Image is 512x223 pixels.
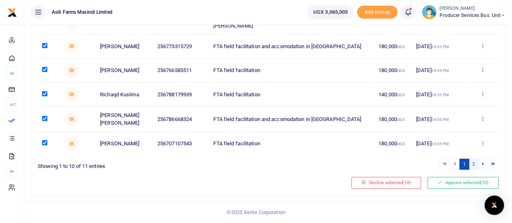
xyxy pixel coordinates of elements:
[374,35,412,59] td: 180,000
[397,93,405,97] small: UGX
[7,8,17,17] img: logo-small
[431,68,449,73] small: 04:55 PM
[397,117,405,122] small: UGX
[153,83,209,106] td: 256788179939
[49,8,116,16] span: Asili Farms Masindi Limited
[374,83,412,106] td: 140,000
[313,8,348,16] span: UGX 3,065,005
[64,87,79,102] span: Isabella Kiden
[427,177,499,188] button: Approve selected(10)
[64,63,79,78] span: Isabella Kiden
[96,83,153,106] td: Richaqd Kusiima
[480,180,489,185] span: (10)
[459,159,469,170] a: 1
[412,35,466,59] td: [DATE]
[7,9,17,15] a: logo-small logo-large logo-large
[440,5,506,12] small: [PERSON_NAME]
[431,45,449,49] small: 04:55 PM
[412,132,466,155] td: [DATE]
[403,180,411,185] span: (10)
[64,39,79,54] span: Isabella Kiden
[307,5,354,19] a: UGX 3,065,005
[357,8,397,15] a: Add money
[64,136,79,151] span: Isabella Kiden
[397,142,405,146] small: UGX
[153,59,209,83] td: 256766585511
[96,107,153,132] td: [PERSON_NAME] [PERSON_NAME]
[209,35,374,59] td: FTA field facilitation and accomodation in [GEOGRAPHIC_DATA]
[209,107,374,132] td: FTA field facilitation and accomodation in [GEOGRAPHIC_DATA]
[412,107,466,132] td: [DATE]
[374,107,412,132] td: 180,000
[64,112,79,126] span: Isabella Kiden
[397,45,405,49] small: UGX
[374,59,412,83] td: 180,000
[412,59,466,83] td: [DATE]
[374,132,412,155] td: 180,000
[422,5,506,19] a: profile-user [PERSON_NAME] Producer Services Bus. Unit
[484,195,504,215] div: Open Intercom Messenger
[397,68,405,73] small: UGX
[357,6,397,19] li: Toup your wallet
[431,117,449,122] small: 04:55 PM
[6,67,17,80] li: M
[153,132,209,155] td: 256707107543
[153,35,209,59] td: 256773315729
[6,165,17,178] li: M
[422,5,436,19] img: profile-user
[209,132,374,155] td: FTA field facilitation
[412,83,466,106] td: [DATE]
[96,132,153,155] td: [PERSON_NAME]
[469,159,478,170] a: 2
[38,158,265,170] div: Showing 1 to 10 of 11 entries
[209,83,374,106] td: FTA field facilitation
[209,59,374,83] td: FTA field facilitation
[351,177,421,188] button: Decline selected(10)
[431,142,449,146] small: 04:55 PM
[304,5,357,19] li: Wallet ballance
[96,35,153,59] td: [PERSON_NAME]
[357,6,397,19] span: Add money
[440,12,506,19] span: Producer Services Bus. Unit
[153,107,209,132] td: 256786668324
[431,93,449,97] small: 04:55 PM
[6,98,17,111] li: Ac
[96,59,153,83] td: [PERSON_NAME]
